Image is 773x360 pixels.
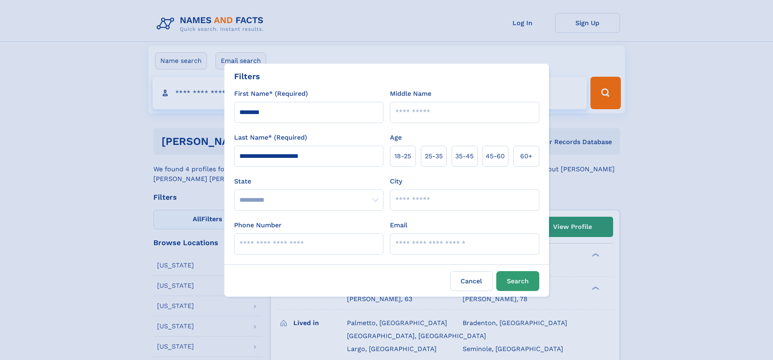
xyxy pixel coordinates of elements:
label: State [234,177,383,186]
label: Last Name* (Required) [234,133,307,142]
label: Phone Number [234,220,282,230]
label: City [390,177,402,186]
button: Search [496,271,539,291]
div: Filters [234,70,260,82]
span: 35‑45 [455,151,474,161]
label: First Name* (Required) [234,89,308,99]
span: 25‑35 [425,151,443,161]
label: Cancel [450,271,493,291]
label: Middle Name [390,89,431,99]
label: Age [390,133,402,142]
span: 18‑25 [394,151,411,161]
label: Email [390,220,407,230]
span: 60+ [520,151,532,161]
span: 45‑60 [486,151,505,161]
